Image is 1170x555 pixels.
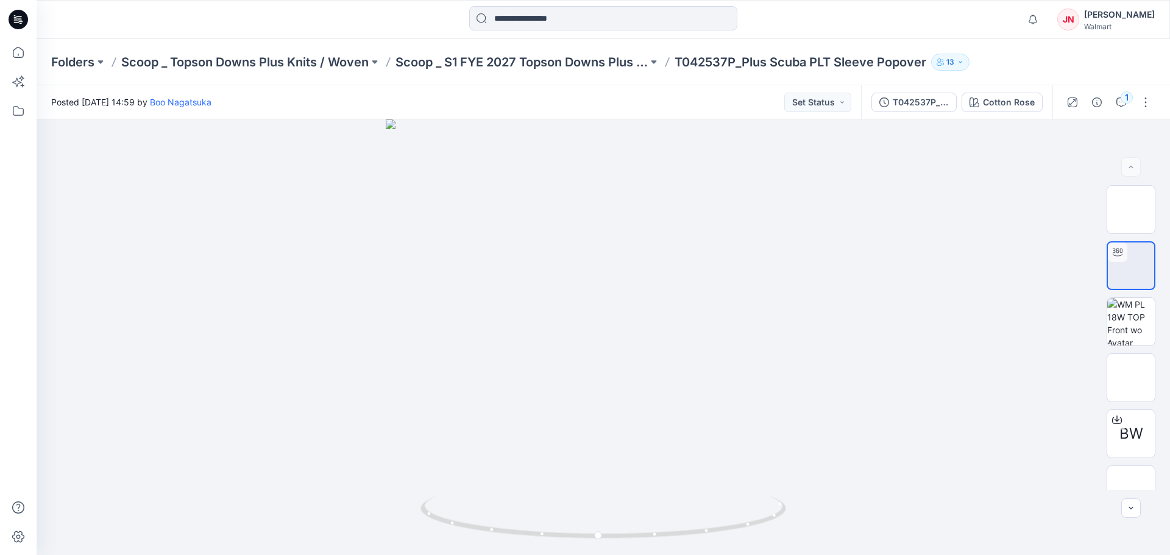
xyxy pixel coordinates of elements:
img: WM PL 18W TOP Front wo Avatar [1107,298,1155,345]
button: T042537P_ADM FULL_Plus Scuba PLT Sleeve Popover [871,93,957,112]
div: JN [1057,9,1079,30]
p: 13 [946,55,954,69]
button: 13 [931,54,970,71]
div: [PERSON_NAME] [1084,7,1155,22]
button: 1 [1111,93,1131,112]
span: BW [1119,423,1143,445]
button: Cotton Rose [962,93,1043,112]
a: Folders [51,54,94,71]
div: Cotton Rose [983,96,1035,109]
a: Scoop _ Topson Downs Plus Knits / Woven [121,54,369,71]
span: Posted [DATE] 14:59 by [51,96,211,108]
div: 1 [1121,91,1133,104]
button: Details [1087,93,1107,112]
a: Boo Nagatsuka [150,97,211,107]
div: T042537P_ADM FULL_Plus Scuba PLT Sleeve Popover [893,96,949,109]
a: Scoop _ S1 FYE 2027 Topson Downs Plus Knits / Wove Board [395,54,648,71]
div: Walmart [1084,22,1155,31]
p: T042537P_Plus Scuba PLT Sleeve Popover [675,54,926,71]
